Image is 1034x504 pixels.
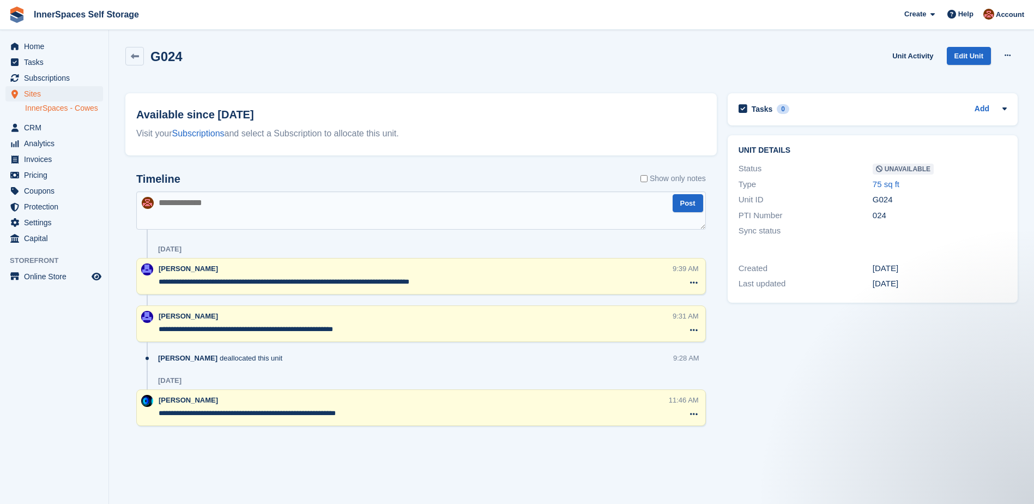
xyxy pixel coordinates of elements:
[5,86,103,101] a: menu
[739,163,873,175] div: Status
[24,215,89,230] span: Settings
[24,70,89,86] span: Subscriptions
[947,47,991,65] a: Edit Unit
[24,120,89,135] span: CRM
[873,164,934,175] span: Unavailable
[24,167,89,183] span: Pricing
[983,9,994,20] img: Abby Tilley
[739,146,1007,155] h2: Unit details
[873,278,1007,290] div: [DATE]
[24,152,89,167] span: Invoices
[141,395,153,407] img: Tom Buchanan
[739,225,873,237] div: Sync status
[739,178,873,191] div: Type
[150,49,183,64] h2: G024
[159,265,218,273] span: [PERSON_NAME]
[159,312,218,320] span: [PERSON_NAME]
[142,197,154,209] img: Abby Tilley
[5,55,103,70] a: menu
[24,269,89,284] span: Online Store
[24,136,89,151] span: Analytics
[24,86,89,101] span: Sites
[958,9,973,20] span: Help
[5,152,103,167] a: menu
[5,231,103,246] a: menu
[5,269,103,284] a: menu
[5,70,103,86] a: menu
[24,39,89,54] span: Home
[158,245,182,254] div: [DATE]
[873,179,899,189] a: 75 sq ft
[873,209,1007,222] div: 024
[739,209,873,222] div: PTI Number
[777,104,789,114] div: 0
[640,173,648,184] input: Show only notes
[158,353,217,363] span: [PERSON_NAME]
[739,194,873,206] div: Unit ID
[673,353,699,363] div: 9:28 AM
[673,263,699,274] div: 9:39 AM
[159,396,218,404] span: [PERSON_NAME]
[669,395,699,405] div: 11:46 AM
[136,127,706,140] div: Visit your and select a Subscription to allocate this unit.
[24,183,89,199] span: Coupons
[24,199,89,214] span: Protection
[5,167,103,183] a: menu
[141,263,153,275] img: Russell Harding
[5,136,103,151] a: menu
[90,270,103,283] a: Preview store
[873,194,1007,206] div: G024
[9,7,25,23] img: stora-icon-8386f47178a22dfd0bd8f6a31ec36ba5ce8667c1dd55bd0f319d3a0aa187defe.svg
[24,231,89,246] span: Capital
[996,9,1024,20] span: Account
[10,255,108,266] span: Storefront
[739,278,873,290] div: Last updated
[904,9,926,20] span: Create
[673,311,699,321] div: 9:31 AM
[673,194,703,212] button: Post
[640,173,706,184] label: Show only notes
[5,199,103,214] a: menu
[158,353,288,363] div: deallocated this unit
[5,183,103,199] a: menu
[25,103,103,113] a: InnerSpaces - Cowes
[5,39,103,54] a: menu
[975,103,989,116] a: Add
[888,47,938,65] a: Unit Activity
[873,262,1007,275] div: [DATE]
[29,5,143,23] a: InnerSpaces Self Storage
[136,173,180,185] h2: Timeline
[5,215,103,230] a: menu
[158,376,182,385] div: [DATE]
[141,311,153,323] img: Russell Harding
[5,120,103,135] a: menu
[136,106,706,123] h2: Available since [DATE]
[24,55,89,70] span: Tasks
[739,262,873,275] div: Created
[752,104,773,114] h2: Tasks
[172,129,225,138] a: Subscriptions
